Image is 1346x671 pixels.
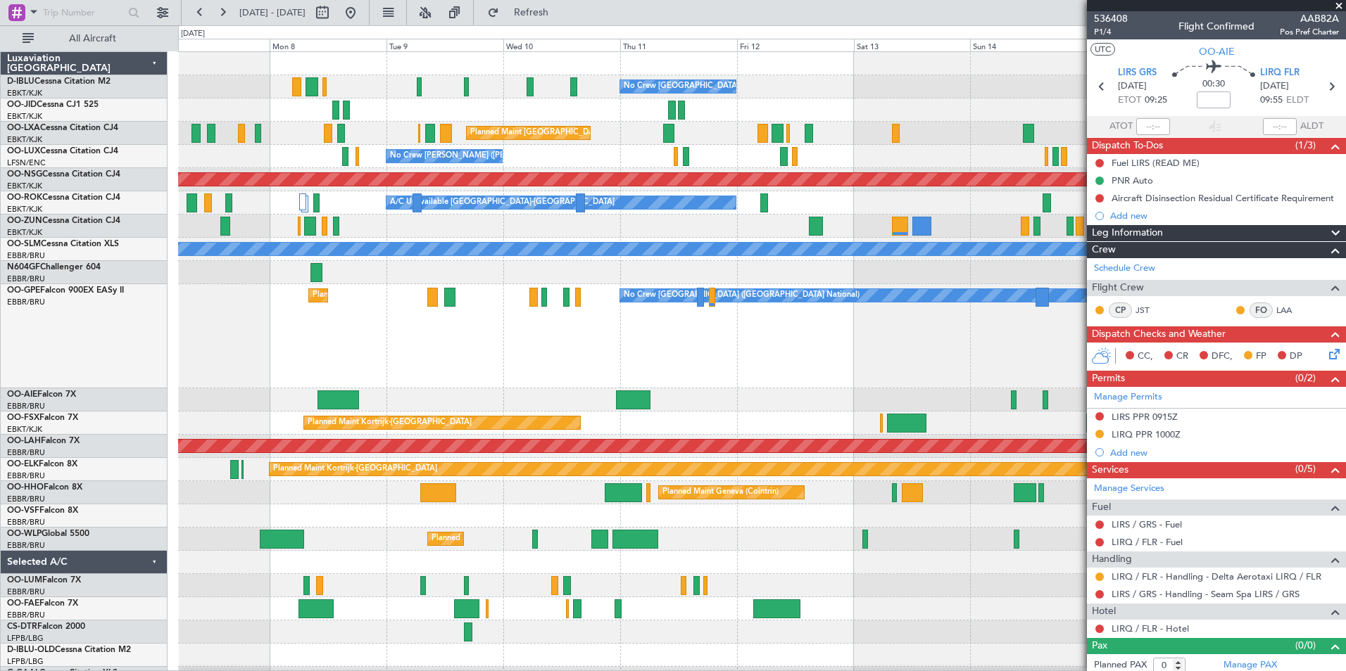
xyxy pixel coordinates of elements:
[1280,26,1339,38] span: Pos Pref Charter
[7,390,37,399] span: OO-AIE
[1112,622,1189,634] a: LIRQ / FLR - Hotel
[7,587,45,597] a: EBBR/BRU
[470,122,725,143] div: Planned Maint [GEOGRAPHIC_DATA] ([GEOGRAPHIC_DATA] National)
[1295,461,1316,476] span: (0/5)
[7,414,78,422] a: OO-FSXFalcon 7X
[7,530,89,538] a: OO-WLPGlobal 5500
[7,286,124,295] a: OO-GPEFalcon 900EX EASy II
[620,39,737,51] div: Thu 11
[1110,447,1339,459] div: Add new
[7,147,118,155] a: OO-LUXCessna Citation CJ4
[970,39,1087,51] div: Sun 14
[854,39,971,51] div: Sat 13
[1112,157,1200,169] div: Fuel LIRS (READ ME)
[1145,94,1167,108] span: 09:25
[7,576,81,584] a: OO-LUMFalcon 7X
[239,6,306,19] span: [DATE] - [DATE]
[1212,350,1233,364] span: DFC,
[7,101,37,109] span: OO-JID
[1092,499,1111,516] span: Fuel
[7,193,120,202] a: OO-ROKCessna Citation CJ4
[1176,350,1188,364] span: CR
[1260,79,1289,94] span: [DATE]
[7,124,118,132] a: OO-LXACessna Citation CJ4
[1295,371,1316,385] span: (0/2)
[7,193,42,202] span: OO-ROK
[7,263,40,271] span: N604GF
[313,285,567,306] div: Planned Maint [GEOGRAPHIC_DATA] ([GEOGRAPHIC_DATA] National)
[7,286,40,295] span: OO-GPE
[1112,588,1300,600] a: LIRS / GRS - Handling - Seam Spa LIRS / GRS
[7,181,42,191] a: EBKT/KJK
[390,192,615,213] div: A/C Unavailable [GEOGRAPHIC_DATA]-[GEOGRAPHIC_DATA]
[1109,302,1132,318] div: CP
[7,274,45,284] a: EBBR/BRU
[481,1,565,24] button: Refresh
[7,227,42,238] a: EBKT/KJK
[7,204,42,215] a: EBKT/KJK
[1136,304,1167,317] a: JST
[1112,411,1178,423] div: LIRS PPR 0915Z
[1295,138,1316,153] span: (1/3)
[1112,174,1153,186] div: PNR Auto
[1092,551,1132,568] span: Handling
[1118,79,1147,94] span: [DATE]
[1280,11,1339,26] span: AAB82A
[386,39,503,51] div: Tue 9
[7,540,45,551] a: EBBR/BRU
[7,437,41,445] span: OO-LAH
[1112,518,1182,530] a: LIRS / GRS - Fuel
[7,134,42,145] a: EBKT/KJK
[1094,482,1164,496] a: Manage Services
[37,34,149,44] span: All Aircraft
[1112,428,1181,440] div: LIRQ PPR 1000Z
[273,459,437,480] div: Planned Maint Kortrijk-[GEOGRAPHIC_DATA]
[7,158,46,168] a: LFSN/ENC
[7,517,45,528] a: EBBR/BRU
[1112,570,1321,582] a: LIRQ / FLR - Handling - Delta Aerotaxi LIRQ / FLR
[1250,302,1273,318] div: FO
[1290,350,1302,364] span: DP
[1300,120,1323,134] span: ALDT
[7,506,78,515] a: OO-VSFFalcon 8X
[7,622,85,631] a: CS-DTRFalcon 2000
[7,460,39,468] span: OO-ELK
[1092,371,1125,387] span: Permits
[7,250,45,261] a: EBBR/BRU
[1094,390,1162,404] a: Manage Permits
[1092,603,1116,620] span: Hotel
[1112,536,1183,548] a: LIRQ / FLR - Fuel
[7,77,111,86] a: D-IBLUCessna Citation M2
[1092,280,1144,296] span: Flight Crew
[7,633,44,644] a: LFPB/LBG
[1260,66,1300,80] span: LIRQ FLR
[502,8,561,18] span: Refresh
[7,170,42,179] span: OO-NSG
[7,414,39,422] span: OO-FSX
[7,263,101,271] a: N604GFChallenger 604
[7,297,45,307] a: EBBR/BRU
[7,447,45,458] a: EBBR/BRU
[7,576,42,584] span: OO-LUM
[7,646,55,654] span: D-IBLU-OLD
[503,39,620,51] div: Wed 10
[7,494,45,504] a: EBBR/BRU
[7,401,45,411] a: EBBR/BRU
[7,599,39,608] span: OO-FAE
[7,483,82,492] a: OO-HHOFalcon 8X
[7,111,42,122] a: EBKT/KJK
[662,482,779,503] div: Planned Maint Geneva (Cointrin)
[270,39,386,51] div: Mon 8
[1094,262,1155,276] a: Schedule Crew
[1109,120,1133,134] span: ATOT
[7,240,119,248] a: OO-SLMCessna Citation XLS
[1260,94,1283,108] span: 09:55
[1092,225,1163,241] span: Leg Information
[7,646,131,654] a: D-IBLU-OLDCessna Citation M2
[1094,11,1128,26] span: 536408
[1118,94,1141,108] span: ETOT
[7,424,42,435] a: EBKT/KJK
[1092,138,1163,154] span: Dispatch To-Dos
[1138,350,1153,364] span: CC,
[1199,44,1235,59] span: OO-AIE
